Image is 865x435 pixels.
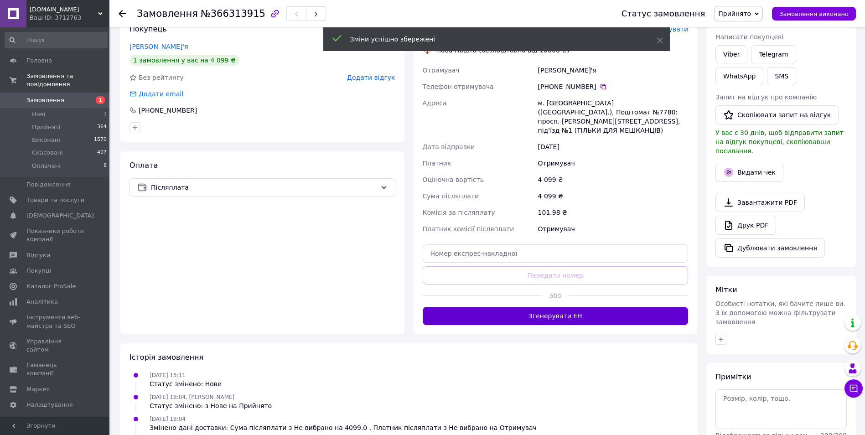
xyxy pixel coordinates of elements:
[104,162,107,170] span: 6
[129,43,188,50] a: [PERSON_NAME]'я
[26,267,51,275] span: Покупці
[715,45,747,63] a: Viber
[715,373,751,381] span: Примітки
[423,143,475,150] span: Дата відправки
[97,149,107,157] span: 407
[150,416,186,422] span: [DATE] 18:04
[423,160,451,167] span: Платник
[423,244,689,263] input: Номер експрес-накладної
[26,298,58,306] span: Аналітика
[138,89,184,98] div: Додати email
[622,9,705,18] div: Статус замовлення
[201,8,265,19] span: №366313915
[536,171,690,188] div: 4 099 ₴
[350,35,634,44] div: Зміни успішно збережені
[119,9,126,18] div: Повернутися назад
[715,129,844,155] span: У вас є 30 днів, щоб відправити запит на відгук покупцеві, скопіювавши посилання.
[715,216,776,235] a: Друк PDF
[26,313,84,330] span: Інструменти веб-майстра та SEO
[150,379,222,388] div: Статус змінено: Нове
[423,83,494,90] span: Телефон отримувача
[129,161,158,170] span: Оплата
[26,181,71,189] span: Повідомлення
[32,136,60,144] span: Виконані
[137,8,198,19] span: Замовлення
[423,192,479,200] span: Сума післяплати
[536,221,690,237] div: Отримувач
[423,225,514,233] span: Платник комісії післяплати
[536,204,690,221] div: 101.98 ₴
[538,82,688,91] div: [PHONE_NUMBER]
[751,45,796,63] a: Telegram
[32,110,45,119] span: Нові
[26,227,84,243] span: Показники роботи компанії
[347,74,395,81] span: Додати відгук
[138,106,198,115] div: [PHONE_NUMBER]
[715,93,817,101] span: Запит на відгук про компанію
[423,209,495,216] span: Комісія за післяплату
[26,361,84,378] span: Гаманець компанії
[5,32,108,48] input: Пошук
[150,372,186,378] span: [DATE] 15:11
[536,188,690,204] div: 4 099 ₴
[536,95,690,139] div: м. [GEOGRAPHIC_DATA] ([GEOGRAPHIC_DATA].), Поштомат №7780: просп. [PERSON_NAME][STREET_ADDRESS], ...
[542,291,569,300] span: або
[26,251,50,259] span: Відгуки
[97,123,107,131] span: 364
[715,105,839,124] button: Скопіювати запит на відгук
[150,423,537,432] div: Змінено дані доставки: Сума післяплати з Не вибрано на 4099.0 , Платник післяплати з Не вибрано н...
[129,55,239,66] div: 1 замовлення у вас на 4 099 ₴
[718,10,751,17] span: Прийнято
[715,193,805,212] a: Завантажити PDF
[26,196,84,204] span: Товари та послуги
[26,401,73,409] span: Налаштування
[715,67,763,85] a: WhatsApp
[32,162,61,170] span: Оплачені
[26,96,64,104] span: Замовлення
[151,182,377,192] span: Післяплата
[129,89,184,98] div: Додати email
[30,5,98,14] span: styleshopod.com.ua
[30,14,109,22] div: Ваш ID: 3712763
[536,62,690,78] div: [PERSON_NAME]'я
[423,99,447,107] span: Адреса
[715,300,845,326] span: Особисті нотатки, які бачите лише ви. З їх допомогою можна фільтрувати замовлення
[715,238,825,258] button: Дублювати замовлення
[96,96,105,104] span: 1
[150,394,234,400] span: [DATE] 18:04, [PERSON_NAME]
[423,67,460,74] span: Отримувач
[26,385,50,394] span: Маркет
[779,10,849,17] span: Замовлення виконано
[26,282,76,290] span: Каталог ProSale
[715,163,783,182] button: Видати чек
[536,155,690,171] div: Отримувач
[139,74,184,81] span: Без рейтингу
[26,72,109,88] span: Замовлення та повідомлення
[423,176,484,183] span: Оціночна вартість
[104,110,107,119] span: 1
[26,337,84,354] span: Управління сайтом
[150,401,272,410] div: Статус змінено: з Нове на Прийнято
[129,353,203,362] span: Історія замовлення
[32,123,60,131] span: Прийняті
[715,33,783,41] span: Написати покупцеві
[94,136,107,144] span: 1570
[767,67,796,85] button: SMS
[32,149,63,157] span: Скасовані
[844,379,863,398] button: Чат з покупцем
[536,139,690,155] div: [DATE]
[129,25,167,33] span: Покупець
[26,57,52,65] span: Головна
[772,7,856,21] button: Замовлення виконано
[715,285,737,294] span: Мітки
[423,307,689,325] button: Згенерувати ЕН
[26,212,94,220] span: [DEMOGRAPHIC_DATA]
